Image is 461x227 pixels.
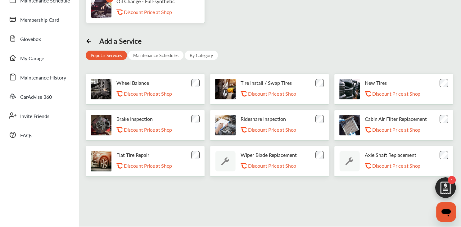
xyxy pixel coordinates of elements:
[365,116,427,122] p: Cabin Air Filter Replacement
[6,127,73,143] a: FAQs
[6,88,73,104] a: CarAdvise 360
[20,35,41,43] span: Glovebox
[6,69,73,85] a: Maintenance History
[248,91,296,97] p: Discount Price at Shop
[20,132,32,140] span: FAQs
[124,91,172,97] p: Discount Price at Shop
[6,30,73,47] a: Glovebox
[436,202,456,222] iframe: Button to launch messaging window
[116,116,153,122] p: Brake Inspection
[86,51,127,60] div: Popular Services
[339,115,360,135] img: cabin-air-filter-replacement-thumb.jpg
[6,107,73,124] a: Invite Friends
[241,152,297,158] p: Wiper Blade Replacement
[448,176,456,184] span: 1
[365,80,387,86] p: New Tires
[248,163,296,169] p: Discount Price at Shop
[6,50,73,66] a: My Garage
[91,79,111,99] img: tire-wheel-balance-thumb.jpg
[124,163,172,169] p: Discount Price at Shop
[20,74,66,82] span: Maintenance History
[241,80,292,86] p: Tire Install / Swap Tires
[128,51,183,60] div: Maintenance Schedules
[215,151,236,171] img: default_wrench_icon.d1a43860.svg
[241,116,286,122] p: Rideshare Inspection
[20,55,44,63] span: My Garage
[20,93,52,101] span: CarAdvise 360
[20,112,49,120] span: Invite Friends
[365,152,416,158] p: Axle Shaft Replacement
[372,127,420,133] p: Discount Price at Shop
[215,79,236,99] img: tire-install-swap-tires-thumb.jpg
[20,16,59,24] span: Membership Card
[99,37,141,45] div: Add a Service
[124,9,186,15] div: Discount Price at Shop
[124,127,172,133] p: Discount Price at Shop
[116,152,149,158] p: Flat Tire Repair
[431,175,460,204] img: edit-cartIcon.11d11f9a.svg
[215,115,236,135] img: rideshare-visual-inspection-thumb.jpg
[6,11,73,27] a: Membership Card
[91,151,111,171] img: flat-tire-repair-thumb.jpg
[248,127,296,133] p: Discount Price at Shop
[91,115,111,135] img: brake-inspection-thumb.jpg
[339,151,360,171] img: default_wrench_icon.d1a43860.svg
[372,163,420,169] p: Discount Price at Shop
[185,51,218,60] div: By Category
[372,91,420,97] p: Discount Price at Shop
[339,79,360,99] img: new-tires-thumb.jpg
[116,80,149,86] p: Wheel Balance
